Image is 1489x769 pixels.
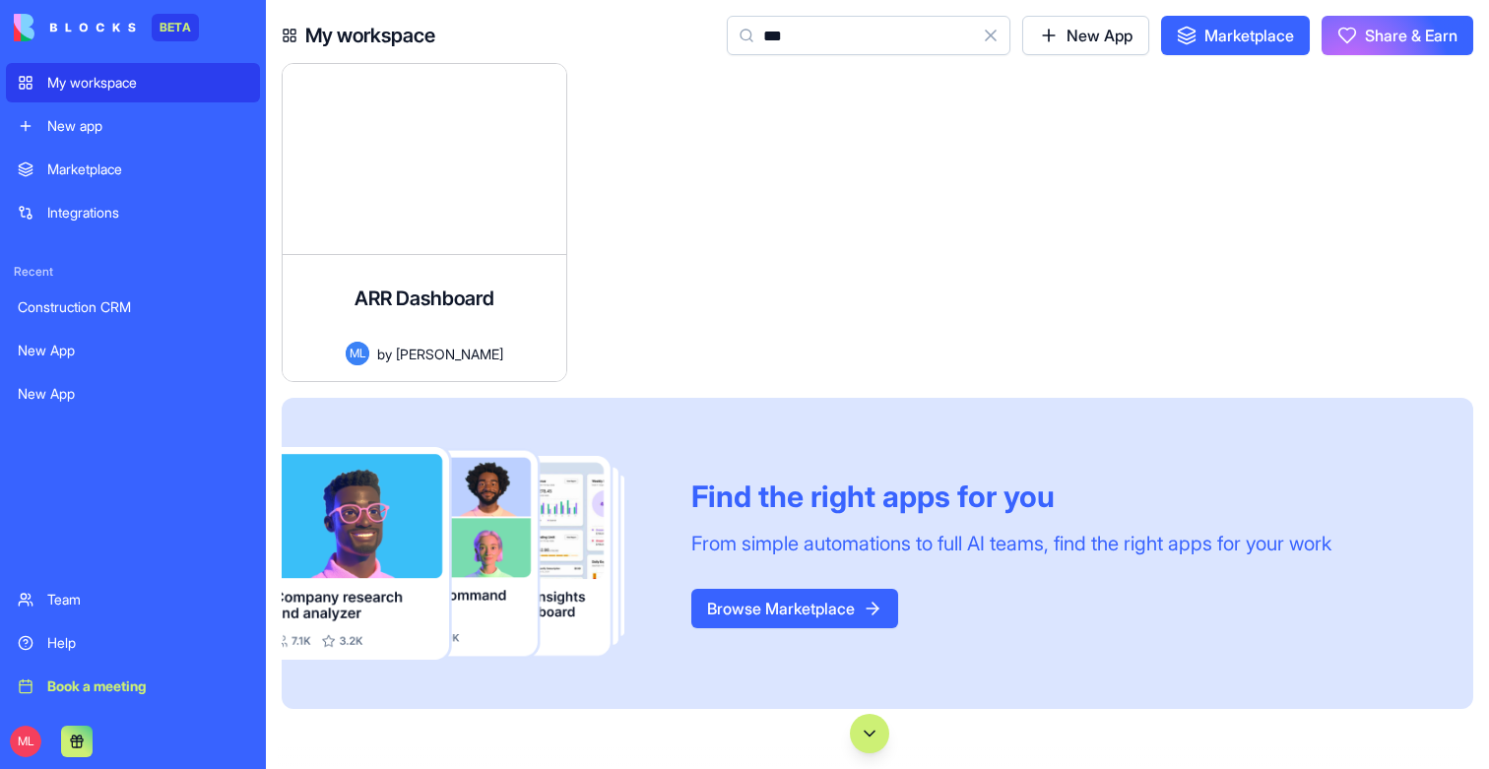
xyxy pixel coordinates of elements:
[47,590,248,609] div: Team
[14,14,136,41] img: logo
[6,106,260,146] a: New app
[1365,24,1457,47] span: Share & Earn
[6,331,260,370] a: New App
[6,374,260,414] a: New App
[1322,16,1473,55] button: Share & Earn
[10,726,41,757] span: ML
[6,264,260,280] span: Recent
[355,285,494,312] h4: ARR Dashboard
[6,150,260,189] a: Marketplace
[346,342,369,365] span: ML
[6,580,260,619] a: Team
[14,14,199,41] a: BETA
[6,193,260,232] a: Integrations
[152,14,199,41] div: BETA
[1022,16,1149,55] a: New App
[47,160,248,179] div: Marketplace
[47,116,248,136] div: New app
[47,633,248,653] div: Help
[1161,16,1310,55] a: Marketplace
[6,63,260,102] a: My workspace
[6,623,260,663] a: Help
[282,63,567,382] a: ARR DashboardA comprehensive dashboard displaying key business metrics including Annual Recurring...
[6,288,260,327] a: Construction CRM
[47,203,248,223] div: Integrations
[691,530,1331,557] div: From simple automations to full AI teams, find the right apps for your work
[6,667,260,706] a: Book a meeting
[47,676,248,696] div: Book a meeting
[691,599,898,618] a: Browse Marketplace
[305,22,435,49] h4: My workspace
[377,344,392,364] span: by
[18,297,248,317] div: Construction CRM
[18,341,248,360] div: New App
[18,384,248,404] div: New App
[691,589,898,628] button: Browse Marketplace
[47,73,248,93] div: My workspace
[691,479,1331,514] div: Find the right apps for you
[850,714,889,753] button: Scroll to bottom
[396,344,503,364] span: [PERSON_NAME]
